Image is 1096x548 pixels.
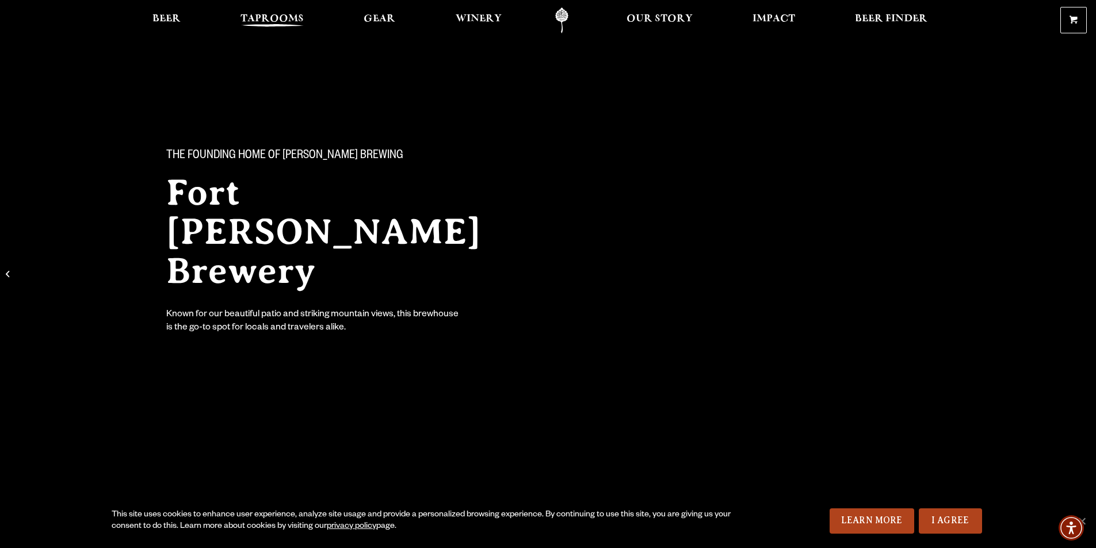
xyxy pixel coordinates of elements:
[619,7,700,33] a: Our Story
[448,7,509,33] a: Winery
[166,309,461,335] div: Known for our beautiful patio and striking mountain views, this brewhouse is the go-to spot for l...
[540,7,583,33] a: Odell Home
[112,509,735,532] div: This site uses cookies to enhance user experience, analyze site usage and provide a personalized ...
[919,508,982,534] a: I Agree
[456,14,502,24] span: Winery
[356,7,403,33] a: Gear
[240,14,304,24] span: Taprooms
[745,7,803,33] a: Impact
[1059,515,1084,541] div: Accessibility Menu
[327,522,376,531] a: privacy policy
[855,14,927,24] span: Beer Finder
[166,149,403,164] span: The Founding Home of [PERSON_NAME] Brewing
[152,14,181,24] span: Beer
[364,14,395,24] span: Gear
[753,14,795,24] span: Impact
[145,7,188,33] a: Beer
[166,173,525,290] h2: Fort [PERSON_NAME] Brewery
[830,508,914,534] a: Learn More
[847,7,935,33] a: Beer Finder
[233,7,311,33] a: Taprooms
[627,14,693,24] span: Our Story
